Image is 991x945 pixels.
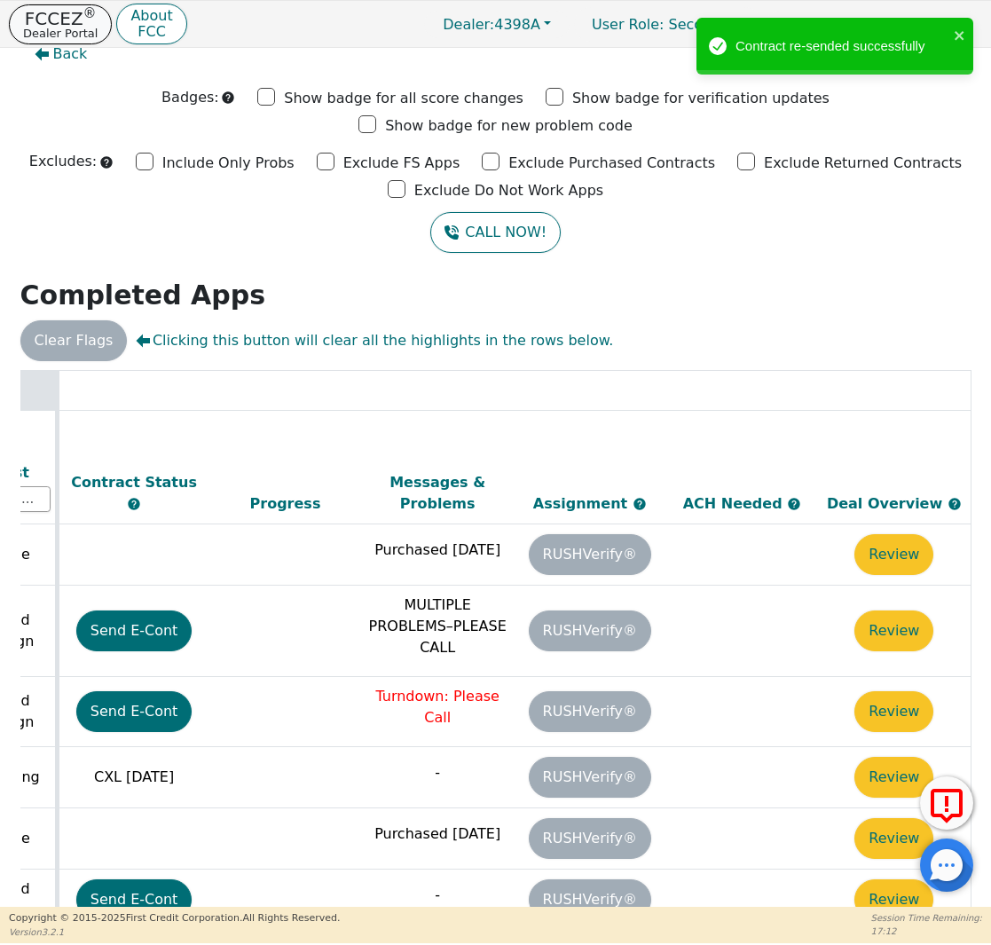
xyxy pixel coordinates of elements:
p: Version 3.2.1 [9,925,340,939]
p: Excludes: [29,151,97,172]
span: ACH Needed [683,495,788,512]
p: - [366,762,509,784]
p: FCCEZ [23,10,98,28]
button: Review [854,691,933,732]
button: AboutFCC [116,4,186,45]
button: Send E-Cont [76,610,193,651]
p: Secondary [574,7,761,42]
sup: ® [83,5,97,21]
button: Review [854,610,933,651]
span: User Role : [592,16,664,33]
div: Messages & Problems [366,472,509,515]
td: CXL [DATE] [57,746,209,807]
p: Show badge for verification updates [572,88,830,109]
p: FCC [130,25,172,39]
span: Deal Overview [827,495,962,512]
button: FCCEZ®Dealer Portal [9,4,112,44]
p: Show badge for new problem code [385,115,633,137]
span: Assignment [533,495,633,512]
p: Turndown: Please Call [366,686,509,728]
p: Copyright © 2015- 2025 First Credit Corporation. [9,911,340,926]
p: Exclude Returned Contracts [764,153,962,174]
button: Review [854,818,933,859]
p: MULTIPLE PROBLEMS–PLEASE CALL [366,595,509,658]
button: Send E-Cont [76,691,193,732]
p: Exclude Purchased Contracts [508,153,715,174]
div: Progress [214,493,358,515]
button: CALL NOW! [430,212,561,253]
div: Contract re-sended successfully [735,36,948,57]
a: User Role: Secondary [574,7,761,42]
p: Badges: [161,87,219,108]
p: 17:12 [871,925,982,938]
span: All Rights Reserved. [242,912,340,924]
p: Purchased [DATE] [366,823,509,845]
span: 4398A [443,16,540,33]
p: Exclude FS Apps [343,153,460,174]
button: Dealer:4398A [424,11,570,38]
strong: Completed Apps [20,280,266,311]
button: Review [854,757,933,798]
p: About [130,9,172,23]
span: Back [53,43,88,65]
button: close [954,25,966,45]
p: Session Time Remaining: [871,911,982,925]
p: Exclude Do Not Work Apps [414,180,603,201]
button: 4398A:[PERSON_NAME] [766,11,982,38]
span: Contract Status [71,474,197,491]
p: - [366,885,509,906]
span: Dealer: [443,16,494,33]
button: Report Error to FCC [920,776,973,830]
button: Back [20,34,102,75]
button: Review [854,534,933,575]
p: Purchased [DATE] [366,539,509,561]
p: Include Only Probs [162,153,295,174]
button: Review [854,879,933,920]
p: Show badge for all score changes [284,88,523,109]
span: Clicking this button will clear all the highlights in the rows below. [136,330,613,351]
button: Send E-Cont [76,879,193,920]
p: Dealer Portal [23,28,98,39]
